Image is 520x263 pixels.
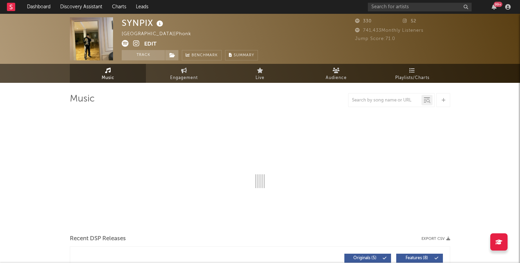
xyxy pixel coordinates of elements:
[355,19,372,23] span: 330
[326,74,347,82] span: Audience
[355,37,395,41] span: Jump Score: 71.0
[396,254,443,263] button: Features(8)
[102,74,114,82] span: Music
[222,64,298,83] a: Live
[70,64,146,83] a: Music
[144,40,157,49] button: Edit
[349,98,421,103] input: Search by song name or URL
[403,19,416,23] span: 52
[421,237,450,241] button: Export CSV
[395,74,429,82] span: Playlists/Charts
[355,28,424,33] span: 741,433 Monthly Listeners
[122,50,165,60] button: Track
[256,74,264,82] span: Live
[298,64,374,83] a: Audience
[368,3,472,11] input: Search for artists
[146,64,222,83] a: Engagement
[170,74,198,82] span: Engagement
[401,256,433,260] span: Features ( 8 )
[492,4,496,10] button: 99+
[70,235,126,243] span: Recent DSP Releases
[344,254,391,263] button: Originals(5)
[349,256,381,260] span: Originals ( 5 )
[122,17,165,29] div: SYNPIX
[225,50,258,60] button: Summary
[122,30,199,38] div: [GEOGRAPHIC_DATA] | Phonk
[192,51,218,60] span: Benchmark
[374,64,450,83] a: Playlists/Charts
[494,2,502,7] div: 99 +
[182,50,222,60] a: Benchmark
[234,53,254,57] span: Summary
